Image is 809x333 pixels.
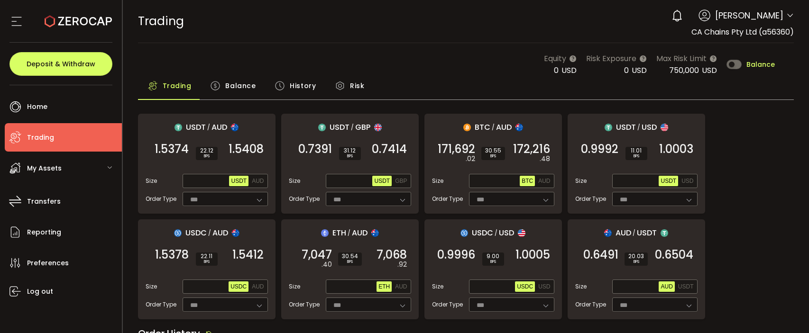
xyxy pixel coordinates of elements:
span: Order Type [146,300,176,309]
span: CA Chains Pty Ltd (a56360) [691,27,794,37]
span: USDT [186,121,206,133]
em: .92 [397,260,407,270]
span: 0.7391 [298,144,332,154]
div: 聊天小组件 [762,288,809,333]
span: History [290,76,316,95]
em: .48 [540,154,550,164]
span: USDT [661,178,676,184]
span: 1.5374 [155,144,189,154]
span: AUD [252,283,264,290]
span: Deposit & Withdraw [27,61,95,67]
em: / [637,123,640,132]
span: Size [432,282,443,291]
span: 1.5378 [155,250,189,260]
span: USDC [185,227,207,239]
span: 1.5412 [232,250,264,260]
button: USDT [372,176,392,186]
span: USDT [678,283,694,290]
span: Size [575,282,587,291]
img: eth_portfolio.svg [321,229,329,237]
span: AUD [616,227,631,239]
span: USD [632,65,647,76]
span: USD [561,65,577,76]
span: AUD [352,227,368,239]
button: AUD [393,281,409,292]
em: .02 [466,154,475,164]
img: usdt_portfolio.svg [605,124,612,131]
em: .40 [322,260,332,270]
span: 750,000 [669,65,699,76]
span: USD [702,65,717,76]
span: USDT [616,121,636,133]
span: 0 [624,65,629,76]
span: 20.03 [628,253,644,259]
button: USD [536,281,552,292]
span: Balance [225,76,256,95]
span: ETH [332,227,346,239]
span: 0.9996 [437,250,475,260]
span: USDT [637,227,657,239]
span: My Assets [27,162,62,175]
span: Risk [350,76,364,95]
button: AUD [250,281,266,292]
button: USDC [229,281,248,292]
span: 1.0003 [659,144,693,154]
span: Size [432,177,443,185]
span: Order Type [432,300,463,309]
img: usd_portfolio.svg [661,124,668,131]
i: BPS [200,259,214,265]
span: 31.12 [343,148,357,153]
span: BTC [475,121,490,133]
span: Order Type [575,195,606,203]
button: GBP [393,176,409,186]
em: / [492,123,495,132]
button: ETH [377,281,392,292]
span: USDT [374,178,390,184]
img: usdc_portfolio.svg [174,229,182,237]
span: ETH [378,283,390,290]
span: Balance [746,61,775,68]
span: AUD [211,121,227,133]
span: 0 [554,65,559,76]
span: USD [681,178,693,184]
span: 7,068 [377,250,407,260]
span: GBP [355,121,370,133]
span: 22.11 [200,253,214,259]
span: Trading [138,13,184,29]
img: usdt_portfolio.svg [661,229,668,237]
img: aud_portfolio.svg [371,229,379,237]
em: / [207,123,210,132]
span: USDC [517,283,533,290]
img: usdc_portfolio.svg [460,229,468,237]
button: USDC [515,281,535,292]
span: 0.6491 [583,250,618,260]
i: BPS [343,153,357,159]
img: usd_portfolio.svg [518,229,525,237]
span: Size [146,177,157,185]
span: Trading [27,131,54,144]
span: Equity [544,53,566,64]
i: BPS [485,153,501,159]
button: USD [680,176,695,186]
button: AUD [250,176,266,186]
span: Trading [163,76,192,95]
span: AUD [496,121,512,133]
span: 171,692 [438,144,475,154]
span: Log out [27,285,53,298]
button: BTC [520,176,535,186]
span: Order Type [146,195,176,203]
span: Size [289,282,300,291]
span: 0.6504 [655,250,693,260]
span: GBP [395,178,407,184]
span: 7,047 [302,250,332,260]
button: AUD [659,281,674,292]
span: Order Type [575,300,606,309]
img: gbp_portfolio.svg [374,124,382,131]
i: BPS [486,259,500,265]
img: usdt_portfolio.svg [318,124,326,131]
span: 22.12 [200,148,214,153]
span: [PERSON_NAME] [715,9,783,22]
span: USDT [231,178,247,184]
img: aud_portfolio.svg [231,124,239,131]
em: / [633,229,635,237]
